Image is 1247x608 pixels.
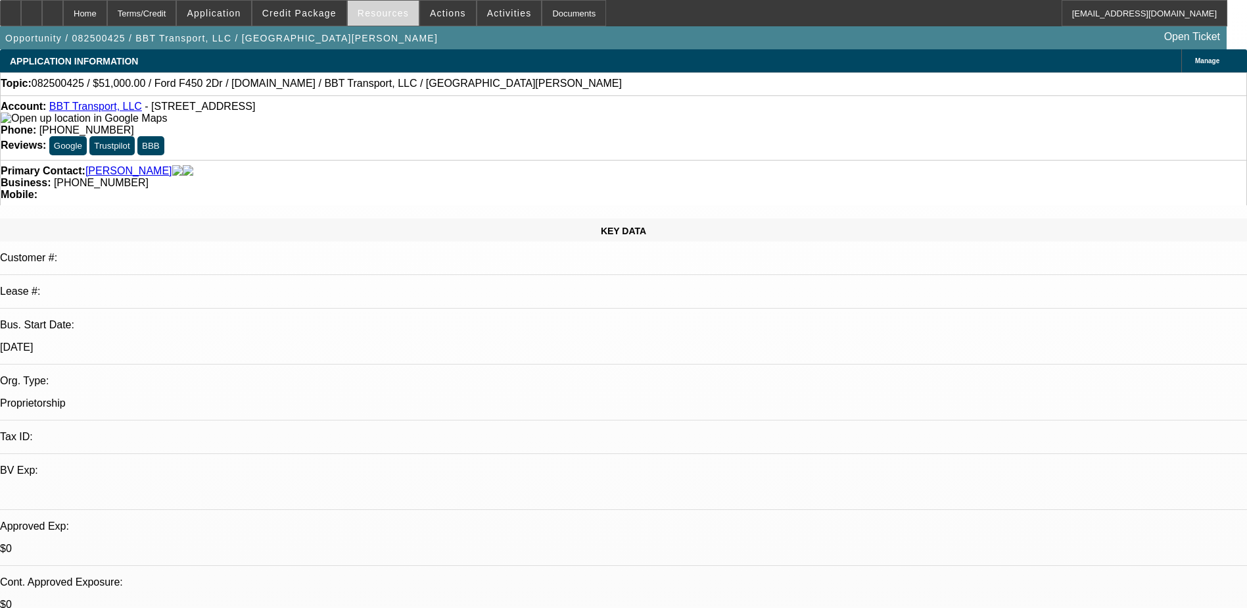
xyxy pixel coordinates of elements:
strong: Phone: [1,124,36,136]
img: facebook-icon.png [172,165,183,177]
button: Activities [477,1,542,26]
img: linkedin-icon.png [183,165,193,177]
button: Credit Package [252,1,346,26]
span: Application [187,8,241,18]
button: Application [177,1,250,26]
strong: Primary Contact: [1,165,85,177]
span: Opportunity / 082500425 / BBT Transport, LLC / [GEOGRAPHIC_DATA][PERSON_NAME] [5,33,438,43]
button: BBB [137,136,164,155]
strong: Mobile: [1,189,37,200]
strong: Account: [1,101,46,112]
span: 082500425 / $51,000.00 / Ford F450 2Dr / [DOMAIN_NAME] / BBT Transport, LLC / [GEOGRAPHIC_DATA][P... [32,78,622,89]
strong: Reviews: [1,139,46,151]
button: Resources [348,1,419,26]
strong: Topic: [1,78,32,89]
button: Google [49,136,87,155]
a: View Google Maps [1,113,167,124]
span: [PHONE_NUMBER] [39,124,134,136]
img: Open up location in Google Maps [1,113,167,124]
span: Credit Package [262,8,337,18]
span: Activities [487,8,532,18]
strong: Business: [1,177,51,188]
span: Actions [430,8,466,18]
button: Actions [420,1,476,26]
button: Trustpilot [89,136,134,155]
span: [PHONE_NUMBER] [54,177,149,188]
span: - [STREET_ADDRESS] [145,101,255,112]
span: KEY DATA [601,226,646,236]
a: [PERSON_NAME] [85,165,172,177]
a: Open Ticket [1159,26,1225,48]
a: BBT Transport, LLC [49,101,142,112]
span: Manage [1195,57,1219,64]
span: APPLICATION INFORMATION [10,56,138,66]
span: Resources [358,8,409,18]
